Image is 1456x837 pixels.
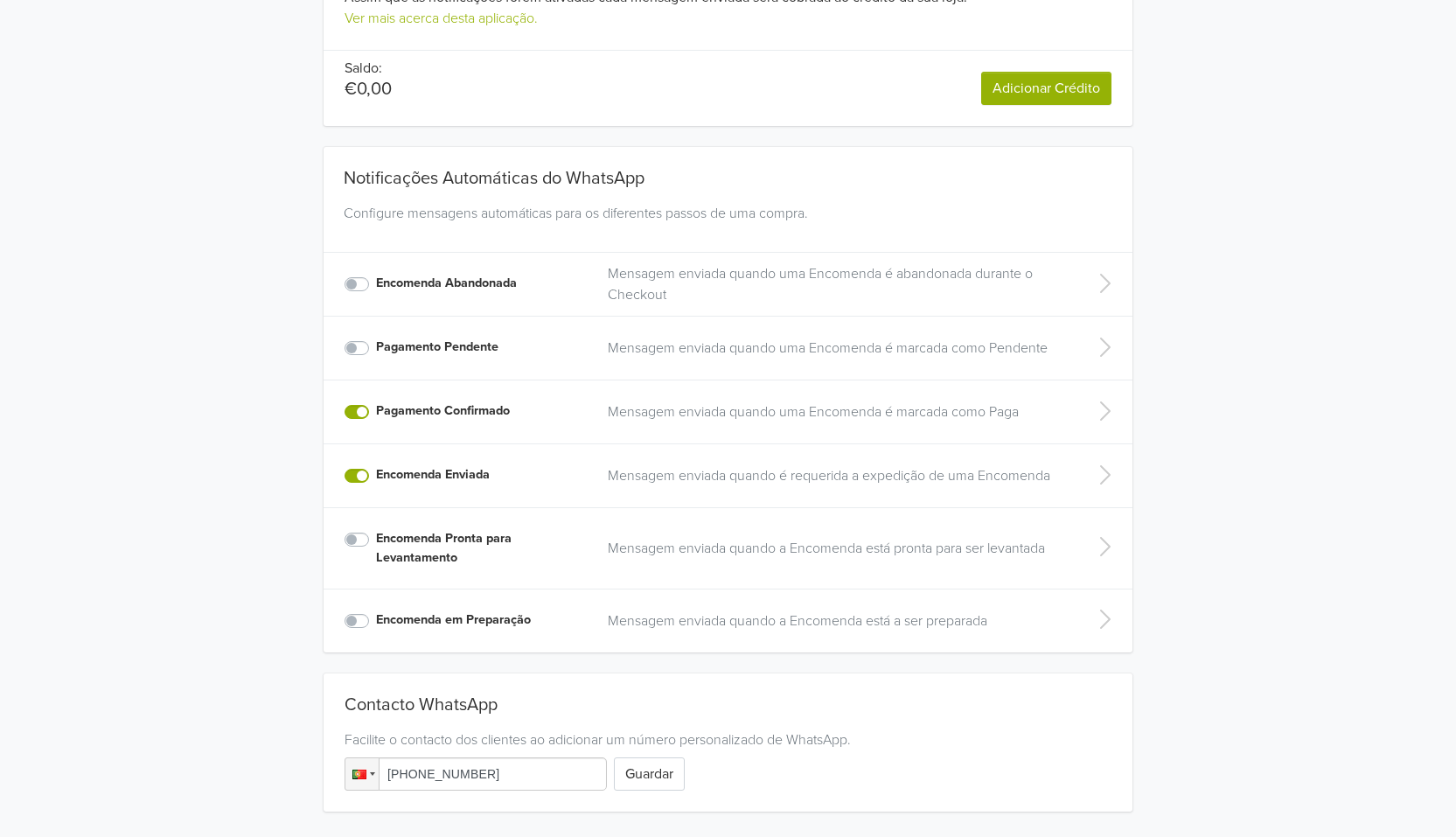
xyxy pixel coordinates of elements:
a: Mensagem enviada quando uma Encomenda é abandonada durante o Checkout [608,263,1066,305]
label: Pagamento Confirmado [376,401,510,421]
label: Pagamento Pendente [376,338,498,357]
label: Encomenda Enviada [376,465,490,485]
a: Mensagem enviada quando é requerida a expedição de uma Encomenda [608,465,1066,486]
p: €0,00 [345,79,392,100]
a: Mensagem enviada quando a Encomenda está a ser preparada [608,610,1066,631]
label: Encomenda em Preparação [376,610,531,630]
div: Portugal: + 351 [345,758,379,790]
a: Ver mais acerca desta aplicação. [345,10,538,27]
div: Configure mensagens automáticas para os diferentes passos de uma compra. [337,203,1119,245]
a: Mensagem enviada quando uma Encomenda é marcada como Pendente [608,338,1066,359]
div: Notificações Automáticas do WhatsApp [337,147,1119,196]
a: Adicionar Crédito [981,72,1111,105]
label: Encomenda Pronta para Levantamento [376,529,587,567]
label: Encomenda Abandonada [376,274,517,293]
input: 1 (702) 123-4567 [345,757,607,791]
a: Mensagem enviada quando uma Encomenda é marcada como Paga [608,401,1066,422]
div: Facilite o contacto dos clientes ao adicionar um número personalizado de WhatsApp. [345,729,1111,750]
button: Guardar [614,757,685,791]
a: Mensagem enviada quando a Encomenda está pronta para ser levantada [608,538,1066,559]
div: Contacto WhatsApp [345,694,1111,722]
p: Saldo: [345,58,392,79]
